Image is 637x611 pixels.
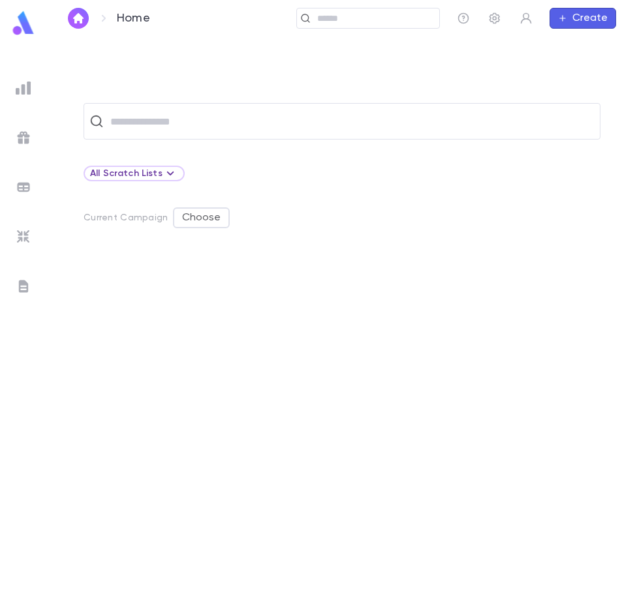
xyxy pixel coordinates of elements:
[117,11,150,25] p: Home
[90,166,178,181] div: All Scratch Lists
[16,229,31,245] img: imports_grey.530a8a0e642e233f2baf0ef88e8c9fcb.svg
[84,166,185,181] div: All Scratch Lists
[16,80,31,96] img: reports_grey.c525e4749d1bce6a11f5fe2a8de1b229.svg
[84,213,168,223] p: Current Campaign
[173,207,230,228] button: Choose
[16,179,31,195] img: batches_grey.339ca447c9d9533ef1741baa751efc33.svg
[16,130,31,145] img: campaigns_grey.99e729a5f7ee94e3726e6486bddda8f1.svg
[10,10,37,36] img: logo
[550,8,616,29] button: Create
[70,13,86,23] img: home_white.a664292cf8c1dea59945f0da9f25487c.svg
[16,278,31,294] img: letters_grey.7941b92b52307dd3b8a917253454ce1c.svg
